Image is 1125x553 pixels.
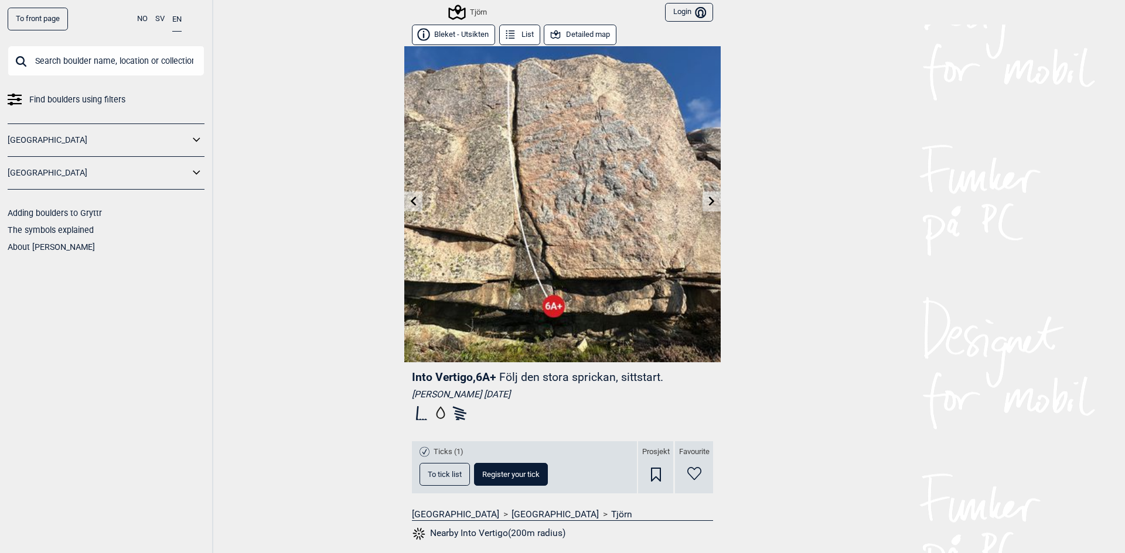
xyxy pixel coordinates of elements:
button: NO [137,8,148,30]
nav: > > [412,509,713,520]
input: Search boulder name, location or collection [8,46,204,76]
div: [PERSON_NAME] [DATE] [412,389,713,400]
button: SV [155,8,165,30]
button: Detailed map [544,25,616,45]
button: List [499,25,540,45]
span: Into Vertigo , 6A+ [412,370,496,384]
a: Tjörn [611,509,632,520]
button: Bleket - Utsikten [412,25,495,45]
p: Följ den stora sprickan, sittstart. [499,370,663,384]
span: Find boulders using filters [29,91,125,108]
a: To front page [8,8,68,30]
button: To tick list [420,463,470,486]
a: Find boulders using filters [8,91,204,108]
span: Register your tick [482,470,540,478]
a: [GEOGRAPHIC_DATA] [412,509,499,520]
a: About [PERSON_NAME] [8,242,95,252]
a: The symbols explained [8,225,94,235]
button: Nearby Into Vertigo(200m radius) [412,526,565,541]
div: Prosjekt [638,441,673,493]
a: [GEOGRAPHIC_DATA] [512,509,599,520]
span: Ticks (1) [434,447,463,457]
button: EN [172,8,182,32]
button: Register your tick [474,463,548,486]
a: Adding boulders to Gryttr [8,208,102,218]
button: Login [665,3,713,22]
a: [GEOGRAPHIC_DATA] [8,164,189,181]
div: Tjörn [450,5,487,19]
a: [GEOGRAPHIC_DATA] [8,132,189,149]
img: Vertigo [404,46,721,362]
span: Favourite [679,447,710,457]
span: To tick list [428,470,462,478]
